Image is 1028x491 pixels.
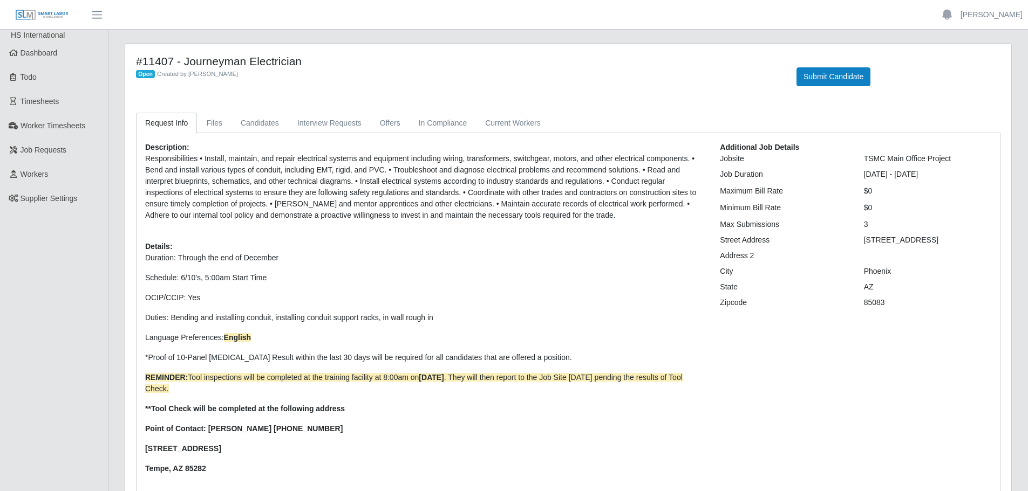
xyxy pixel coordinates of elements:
div: State [712,281,855,293]
div: [DATE] - [DATE] [856,169,999,180]
span: Timesheets [21,97,59,106]
p: Duties: B [145,312,704,323]
p: *Proof of 10-Panel [MEDICAL_DATA] Result within the last 30 days will be required for all candida... [145,352,704,363]
span: Tool inspections will be completed at the training facility at 8:00am on . They will then report ... [145,373,683,393]
span: Open [136,70,155,79]
b: Details: [145,242,173,251]
button: Submit Candidate [796,67,870,86]
div: Street Address [712,234,855,246]
a: Interview Requests [288,113,371,134]
span: Todo [21,73,37,81]
a: Candidates [232,113,288,134]
span: Job Requests [21,146,67,154]
a: Offers [371,113,410,134]
a: Current Workers [476,113,549,134]
div: Maximum Bill Rate [712,185,855,197]
p: Responsibilities • Install, maintain, and repair electrical systems and equipment including wirin... [145,153,704,221]
strong: REMINDER: [145,373,188,382]
span: HS International [11,31,65,39]
span: Worker Timesheets [21,121,85,130]
p: OCIP/CCIP: Yes [145,292,704,303]
div: 85083 [856,297,999,308]
div: AZ [856,281,999,293]
h4: #11407 - Journeyman Electrician [136,54,780,68]
div: City [712,266,855,277]
a: [PERSON_NAME] [961,9,1023,20]
span: Workers [21,170,49,178]
img: SLM Logo [15,9,69,21]
div: [STREET_ADDRESS] [856,234,999,246]
p: Duration: Through the end of December [145,252,704,264]
div: Max Submissions [712,219,855,230]
div: Phoenix [856,266,999,277]
strong: [DATE] [419,373,444,382]
strong: Point of Contact: [PERSON_NAME] [PHONE_NUMBER] [145,424,343,433]
span: Dashboard [21,49,58,57]
b: Additional Job Details [720,143,799,151]
div: TSMC Main Office Project [856,153,999,164]
b: Description: [145,143,189,151]
a: Request Info [136,113,197,134]
strong: Tempe, AZ 85282 [145,464,206,473]
div: Jobsite [712,153,855,164]
p: Language Preferences: [145,332,704,343]
strong: [STREET_ADDRESS] [145,444,221,453]
div: $0 [856,202,999,213]
a: In Compliance [410,113,476,134]
strong: English [224,333,251,342]
div: Zipcode [712,297,855,308]
a: Files [197,113,232,134]
p: Schedule: 6/10's, 5:00am Start Time [145,272,704,283]
div: Job Duration [712,169,855,180]
span: Created by [PERSON_NAME] [157,71,238,77]
div: 3 [856,219,999,230]
span: Supplier Settings [21,194,78,203]
div: Address 2 [712,250,855,261]
span: ending and installing conduit, installing conduit support racks, in wall rough in [176,313,433,322]
strong: **Tool Check will be completed at the following address [145,404,345,413]
div: Minimum Bill Rate [712,202,855,213]
div: $0 [856,185,999,197]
